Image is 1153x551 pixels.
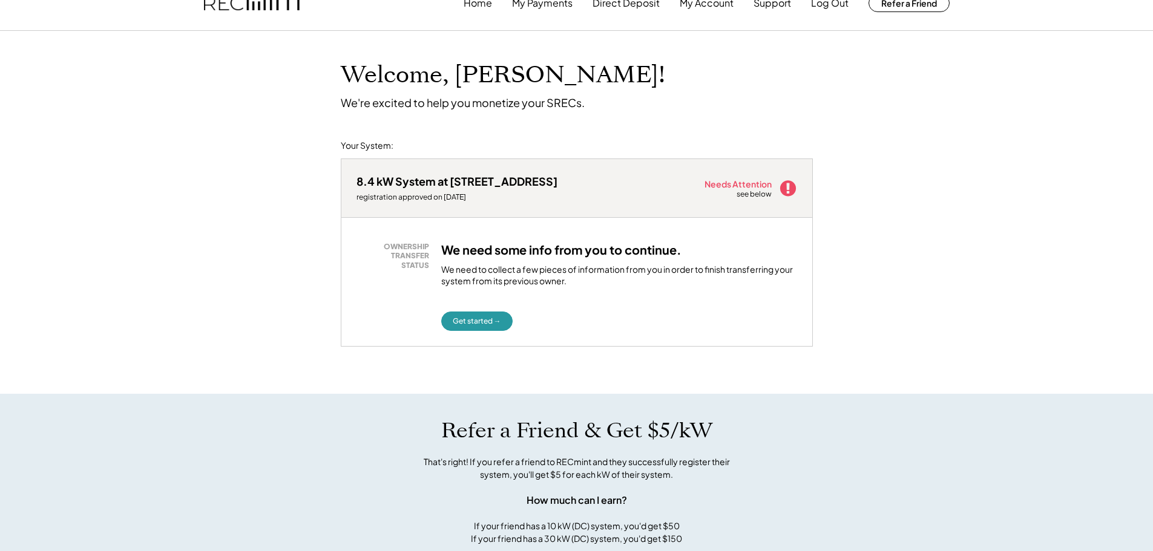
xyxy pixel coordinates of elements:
div: registration approved on [DATE] [356,192,557,202]
button: Get started → [441,311,513,331]
h3: We need some info from you to continue. [441,242,682,258]
div: Needs Attention [705,180,773,188]
div: 3zsoa2vg - VA Distributed [341,347,384,351]
div: Your System: [341,140,393,152]
div: 8.4 kW System at [STREET_ADDRESS] [356,174,557,188]
div: We need to collect a few pieces of information from you in order to finish transferring your syst... [441,264,797,293]
div: OWNERSHIP TRANSFER STATUS [363,242,429,270]
div: If your friend has a 10 kW (DC) system, you'd get $50 If your friend has a 30 kW (DC) system, you... [471,520,682,545]
div: That's right! If you refer a friend to RECmint and they successfully register their system, you'l... [410,455,743,481]
h1: Welcome, [PERSON_NAME]! [341,61,665,90]
h1: Refer a Friend & Get $5/kW [441,418,712,443]
div: We're excited to help you monetize your SRECs. [341,96,585,109]
div: How much can I earn? [527,493,627,507]
div: see below [737,189,773,200]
